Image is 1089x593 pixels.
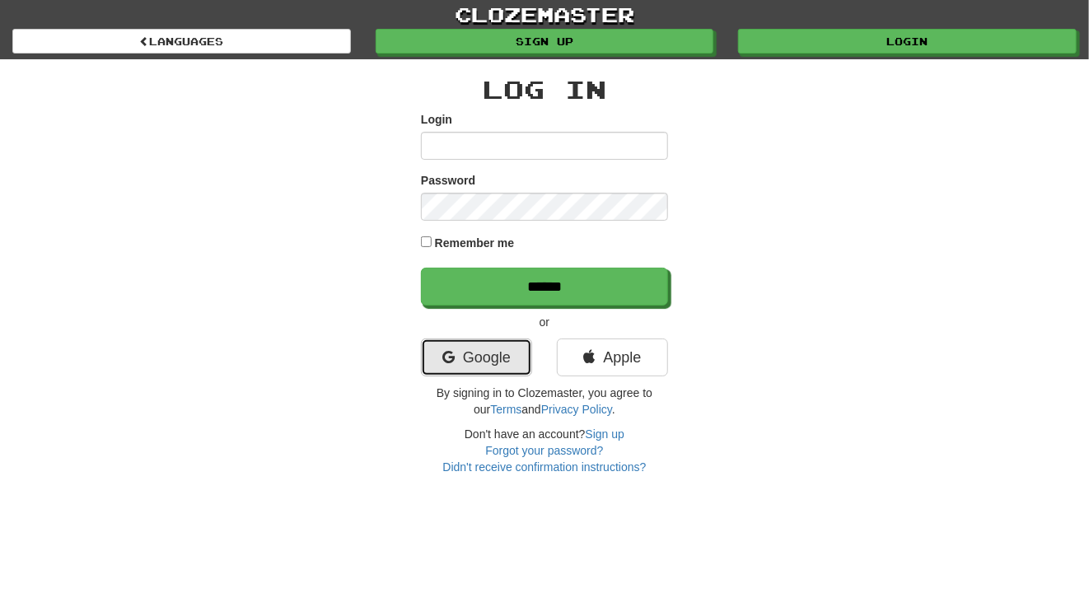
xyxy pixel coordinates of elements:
[490,403,521,416] a: Terms
[12,29,351,54] a: Languages
[586,427,624,441] a: Sign up
[557,339,668,376] a: Apple
[421,172,475,189] label: Password
[421,76,668,103] h2: Log In
[421,385,668,418] p: By signing in to Clozemaster, you agree to our and .
[421,339,532,376] a: Google
[421,111,452,128] label: Login
[421,426,668,475] div: Don't have an account?
[485,444,603,457] a: Forgot your password?
[442,460,646,474] a: Didn't receive confirmation instructions?
[541,403,612,416] a: Privacy Policy
[421,314,668,330] p: or
[435,235,515,251] label: Remember me
[376,29,714,54] a: Sign up
[738,29,1077,54] a: Login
